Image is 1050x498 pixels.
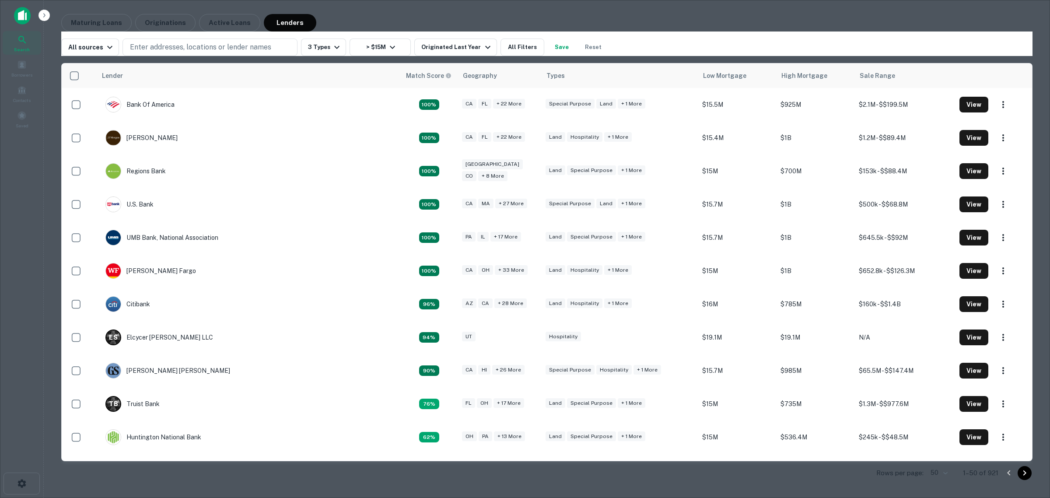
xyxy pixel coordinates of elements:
button: Active Loans [199,14,260,32]
div: MA [478,199,493,209]
button: View [959,296,988,312]
td: $15M [698,387,776,421]
div: Land [546,265,565,275]
div: + 1 more [604,298,632,309]
td: $313 - $$67.8M [854,454,955,487]
div: Land [546,165,565,175]
div: Special Purpose [546,99,595,109]
div: + 1 more [618,99,645,109]
td: $245k - $$48.5M [854,421,955,454]
img: picture [106,130,121,145]
div: CO [462,171,476,181]
div: Capitalize uses an advanced AI algorithm to match your search with the best lender. The match sco... [419,232,439,243]
td: $1.2M - $$89.4M [854,121,955,154]
img: picture [106,263,121,278]
div: CA [462,99,476,109]
button: Maturing Loans [61,14,132,32]
img: picture [106,164,121,179]
div: Capitalize uses an advanced AI algorithm to match your search with the best lender. The match sco... [419,365,439,376]
div: + 27 more [495,199,527,209]
td: $536.4M [776,421,854,454]
div: Hospitality [567,132,602,142]
td: $15.7M [698,188,776,221]
td: $1B [776,121,854,154]
span: Saved [16,122,28,129]
button: 3 Types [301,39,346,56]
div: AZ [462,298,476,309]
td: $15M [698,421,776,454]
div: Capitalize uses an advanced AI algorithm to match your search with the best lender. The match sco... [419,99,439,110]
button: View [959,97,988,112]
div: + 1 more [618,165,645,175]
div: Elcycer [PERSON_NAME] LLC [105,330,213,345]
div: Hospitality [567,265,602,275]
div: Huntington National Bank [105,429,201,445]
div: Citibank [105,296,150,312]
td: $15.7M [698,354,776,387]
p: Enter addresses, locations or lender names [130,42,271,53]
div: All sources [68,42,115,53]
img: picture [106,430,121,445]
button: View [959,163,988,179]
div: Chat Widget [1006,428,1050,470]
button: View [959,130,988,146]
div: + 28 more [494,298,527,309]
div: Regions Bank [105,163,166,179]
div: Truist Bank [105,396,160,412]
div: + 1 more [604,132,632,142]
div: Special Purpose [546,365,595,375]
div: Special Purpose [567,398,616,408]
div: HI [478,365,490,375]
p: T B [109,400,118,409]
td: $2.1M - $$199.5M [854,88,955,121]
span: Borrowers [11,71,32,78]
div: U.s. Bank [105,196,154,212]
button: Originations [135,14,196,32]
td: $1.3M - $$977.6M [854,387,955,421]
img: capitalize-icon.png [14,7,31,25]
td: $15.4M [698,121,776,154]
span: Search [14,46,30,53]
div: CA [462,199,476,209]
td: $19.1M [698,321,776,354]
div: Geography [463,70,497,81]
div: + 8 more [478,171,507,181]
td: $985M [776,354,854,387]
button: View [959,396,988,412]
div: + 1 more [618,431,645,442]
div: FL [462,398,475,408]
div: Land [596,199,616,209]
div: + 1 more [604,265,632,275]
div: IL [477,232,489,242]
div: CA [478,298,493,309]
div: [PERSON_NAME] [105,130,178,146]
div: [PERSON_NAME] [PERSON_NAME] [105,363,230,379]
div: Land [546,132,565,142]
button: View [959,429,988,445]
h6: Match Score [406,71,450,81]
div: Originated Last Year [421,42,493,53]
div: Capitalize uses an advanced AI algorithm to match your search with the best lender. The match sco... [419,432,439,442]
img: picture [106,97,121,112]
button: Save your search to get updates of matches that match your search criteria. [548,39,576,56]
div: UT [462,332,476,342]
div: Sale Range [860,70,895,81]
button: Reset [579,39,607,56]
div: Capitalize uses an advanced AI algorithm to match your search with the best lender. The match sco... [419,166,439,176]
div: Land [546,232,565,242]
div: Land [546,431,565,442]
div: Capitalize uses an advanced AI algorithm to match your search with the best lender. The match sco... [419,266,439,276]
div: Capitalize uses an advanced AI algorithm to match your search with the best lender. The match sco... [406,71,451,81]
td: $160k - $$1.4B [854,288,955,321]
div: Capitalize uses an advanced AI algorithm to match your search with the best lender. The match sco... [419,199,439,210]
td: $1B [776,221,854,254]
div: FL [478,132,491,142]
p: Rows per page: [876,468,924,478]
td: $500M [776,454,854,487]
div: Types [546,70,565,81]
img: picture [106,197,121,212]
div: Capitalize uses an advanced AI algorithm to match your search with the best lender. The match sco... [419,399,439,409]
button: Go to next page [1018,466,1032,480]
div: UMB Bank, National Association [105,230,218,245]
div: Hospitality [567,298,602,309]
